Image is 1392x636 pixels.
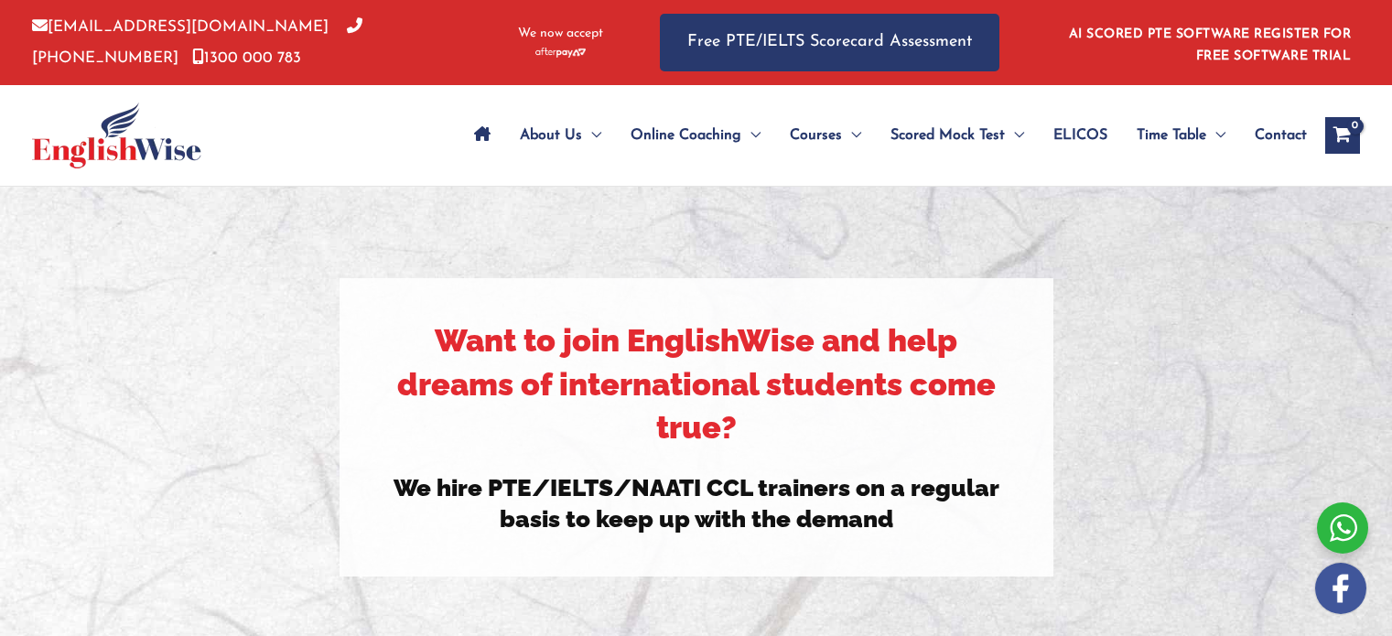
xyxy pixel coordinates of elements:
[1005,103,1024,167] span: Menu Toggle
[876,103,1039,167] a: Scored Mock TestMenu Toggle
[1053,103,1107,167] span: ELICOS
[741,103,761,167] span: Menu Toggle
[505,103,616,167] a: About UsMenu Toggle
[890,103,1005,167] span: Scored Mock Test
[1039,103,1122,167] a: ELICOS
[535,48,586,58] img: Afterpay-Logo
[1137,103,1206,167] span: Time Table
[32,19,329,35] a: [EMAIL_ADDRESS][DOMAIN_NAME]
[520,103,582,167] span: About Us
[397,322,996,446] strong: Want to join EnglishWise and help dreams of international students come true?
[1122,103,1240,167] a: Time TableMenu Toggle
[631,103,741,167] span: Online Coaching
[616,103,775,167] a: Online CoachingMenu Toggle
[1069,27,1352,63] a: AI SCORED PTE SOFTWARE REGISTER FOR FREE SOFTWARE TRIAL
[775,103,876,167] a: CoursesMenu Toggle
[790,103,842,167] span: Courses
[1315,563,1366,614] img: white-facebook.png
[1206,103,1225,167] span: Menu Toggle
[459,103,1307,167] nav: Site Navigation: Main Menu
[32,102,201,168] img: cropped-ew-logo
[582,103,601,167] span: Menu Toggle
[1058,13,1360,72] aside: Header Widget 1
[1255,103,1307,167] span: Contact
[1240,103,1307,167] a: Contact
[192,50,301,66] a: 1300 000 783
[660,14,999,71] a: Free PTE/IELTS Scorecard Assessment
[390,473,1003,535] h3: We hire PTE/IELTS/NAATI CCL trainers on a regular basis to keep up with the demand
[518,25,603,43] span: We now accept
[842,103,861,167] span: Menu Toggle
[32,19,362,65] a: [PHONE_NUMBER]
[1325,117,1360,154] a: View Shopping Cart, empty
